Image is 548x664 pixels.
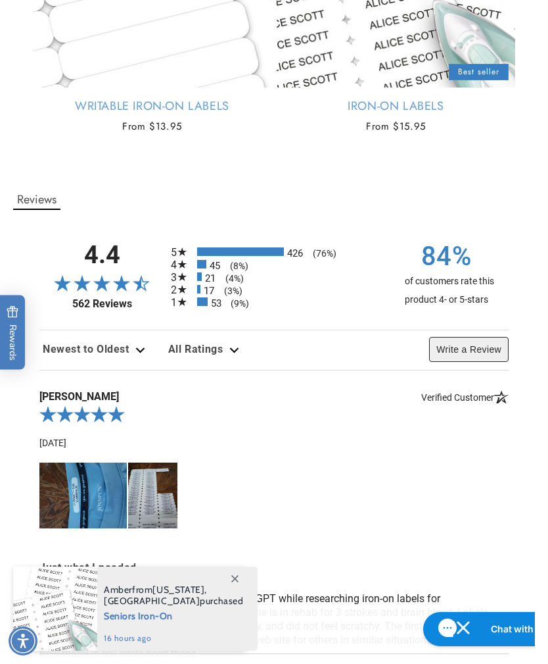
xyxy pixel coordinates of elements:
[152,584,204,596] span: [US_STATE]
[11,559,166,598] iframe: Sign Up via Text for Offers
[104,607,244,623] span: Seniors Iron-On
[171,259,188,271] span: 4
[429,337,509,362] button: Write a Review
[39,438,66,448] span: Date
[43,343,129,355] span: Newest to Oldest
[33,99,271,114] a: Writable Iron-On Labels
[211,297,221,309] span: 53
[204,285,214,297] span: 17
[205,272,216,284] span: 21
[104,595,200,607] span: [GEOGRAPHIC_DATA]
[39,337,148,363] div: Review sort options. Currently selected: Newest to Oldest. Dropdown expanded. Available options: ...
[224,298,249,309] span: (9%)
[306,248,336,259] span: (76%)
[171,284,188,296] span: 2
[74,15,130,28] h2: Chat with us
[39,243,164,267] span: 4.4
[39,390,509,403] span: [PERSON_NAME]
[277,99,515,114] a: Iron-On Labels
[223,261,248,271] span: (8%)
[417,607,535,651] iframe: Gorgias live chat messenger
[39,403,509,430] div: 5.0-star overall rating
[39,275,164,291] span: 4.4-star overall rating
[384,241,509,272] span: 84%
[7,305,19,360] span: Rewards
[104,632,244,644] span: 16 hours ago
[421,390,509,403] span: Verified Customer
[39,592,509,661] p: This product was recommended to me by ChatGPT while researching iron-on labels for [DEMOGRAPHIC_D...
[171,297,377,306] li: 53 1-star reviews, 9% of total reviews
[9,626,37,655] div: Accessibility Menu
[171,247,377,256] li: 426 5-star reviews, 76% of total reviews
[171,271,188,284] span: 3
[39,297,164,310] a: 562 Reviews - open in a new tab
[219,273,244,284] span: (4%)
[13,190,60,210] button: Reviews
[171,296,188,309] span: 1
[171,285,377,294] li: 17 2-star reviews, 3% of total reviews
[217,286,242,296] span: (3%)
[168,343,223,355] span: All Ratings
[7,5,145,39] button: Gorgias live chat
[39,559,509,578] span: Just what I needed
[171,260,377,268] li: 45 4-star reviews, 8% of total reviews
[405,276,495,305] span: of customers rate this product 4- or 5-stars
[210,260,220,272] span: 45
[165,337,244,363] div: Review filter options. Current filter is all ratings. Available options: All Ratings, 5 Star Revi...
[104,584,244,607] span: from , purchased
[171,246,188,259] span: 5
[171,272,377,281] li: 21 3-star reviews, 4% of total reviews
[287,247,303,259] span: 426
